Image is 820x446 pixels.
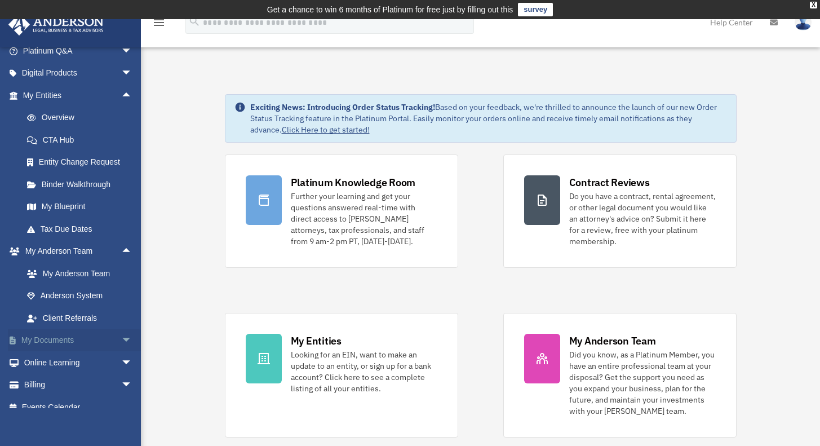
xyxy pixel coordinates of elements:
a: Events Calendar [8,396,149,418]
img: Anderson Advisors Platinum Portal [5,14,107,36]
span: arrow_drop_up [121,240,144,263]
div: Do you have a contract, rental agreement, or other legal document you would like an attorney's ad... [569,191,716,247]
a: CTA Hub [16,129,149,151]
a: Platinum Knowledge Room Further your learning and get your questions answered real-time with dire... [225,154,458,268]
a: Online Learningarrow_drop_down [8,351,149,374]
span: arrow_drop_down [121,62,144,85]
a: Anderson System [16,285,149,307]
div: Further your learning and get your questions answered real-time with direct access to [PERSON_NAM... [291,191,437,247]
span: arrow_drop_up [121,84,144,107]
div: Platinum Knowledge Room [291,175,416,189]
a: My Anderson Team [16,262,149,285]
a: My Anderson Team Did you know, as a Platinum Member, you have an entire professional team at your... [503,313,737,438]
a: My Blueprint [16,196,149,218]
div: Contract Reviews [569,175,650,189]
div: My Anderson Team [569,334,656,348]
div: My Entities [291,334,342,348]
a: My Entities Looking for an EIN, want to make an update to an entity, or sign up for a bank accoun... [225,313,458,438]
a: Billingarrow_drop_down [8,374,149,396]
a: Binder Walkthrough [16,173,149,196]
a: Contract Reviews Do you have a contract, rental agreement, or other legal document you would like... [503,154,737,268]
i: search [188,15,201,28]
div: Did you know, as a Platinum Member, you have an entire professional team at your disposal? Get th... [569,349,716,417]
span: arrow_drop_down [121,329,144,352]
a: My Documentsarrow_drop_down [8,329,149,352]
a: My Anderson Teamarrow_drop_up [8,240,149,263]
a: My Entitiesarrow_drop_up [8,84,149,107]
a: Client Referrals [16,307,149,329]
img: User Pic [795,14,812,30]
i: menu [152,16,166,29]
span: arrow_drop_down [121,39,144,63]
span: arrow_drop_down [121,374,144,397]
a: Platinum Q&Aarrow_drop_down [8,39,149,62]
a: Digital Productsarrow_drop_down [8,62,149,85]
strong: Exciting News: Introducing Order Status Tracking! [250,102,435,112]
div: Get a chance to win 6 months of Platinum for free just by filling out this [267,3,513,16]
span: arrow_drop_down [121,351,144,374]
a: Entity Change Request [16,151,149,174]
div: close [810,2,817,8]
a: Tax Due Dates [16,218,149,240]
div: Based on your feedback, we're thrilled to announce the launch of our new Order Status Tracking fe... [250,101,727,135]
a: menu [152,20,166,29]
a: survey [518,3,553,16]
a: Click Here to get started! [282,125,370,135]
a: Overview [16,107,149,129]
div: Looking for an EIN, want to make an update to an entity, or sign up for a bank account? Click her... [291,349,437,394]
